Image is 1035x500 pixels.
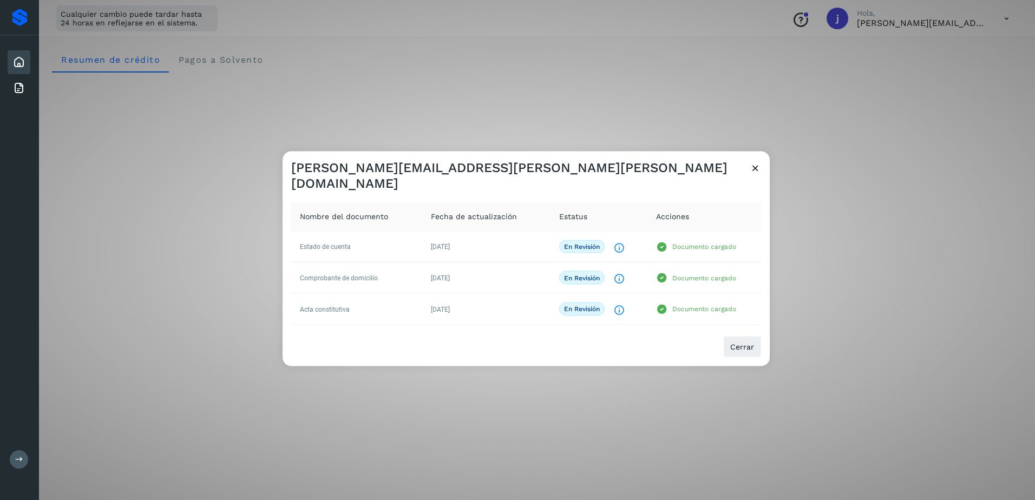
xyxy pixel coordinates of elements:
[300,305,350,313] span: Acta constitutiva
[559,210,587,222] span: Estatus
[300,242,351,250] span: Estado de cuenta
[672,305,736,313] p: Documento cargado
[672,242,736,250] p: Documento cargado
[8,76,30,100] div: Facturas
[672,274,736,281] p: Documento cargado
[8,50,30,74] div: Inicio
[431,274,450,281] span: [DATE]
[656,210,689,222] span: Acciones
[723,335,761,357] button: Cerrar
[564,305,600,313] p: En revisión
[431,210,517,222] span: Fecha de actualización
[300,210,388,222] span: Nombre del documento
[291,160,750,192] h3: [PERSON_NAME][EMAIL_ADDRESS][PERSON_NAME][PERSON_NAME][DOMAIN_NAME]
[300,274,378,281] span: Comprobante de domicilio
[431,305,450,313] span: [DATE]
[564,274,600,281] p: En revisión
[564,242,600,250] p: En revisión
[431,242,450,250] span: [DATE]
[730,343,754,350] span: Cerrar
